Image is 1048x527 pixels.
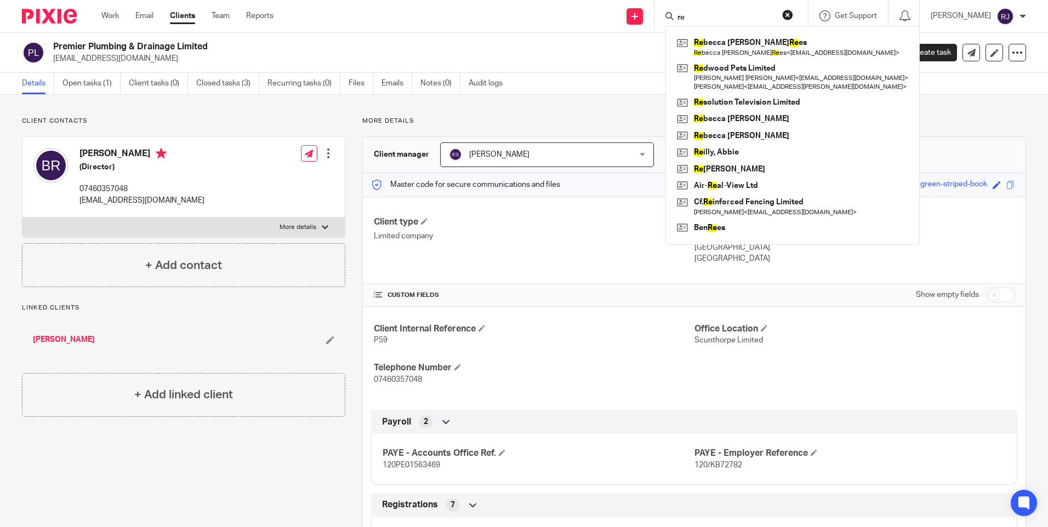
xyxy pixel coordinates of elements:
[22,117,345,125] p: Client contacts
[267,73,340,94] a: Recurring tasks (0)
[129,73,188,94] a: Client tasks (0)
[374,336,388,344] span: P59
[134,386,233,403] h4: + Add linked client
[469,151,529,158] span: [PERSON_NAME]
[22,9,77,24] img: Pixie
[374,323,694,335] h4: Client Internal Reference
[79,184,204,194] p: 07460357048
[694,242,1015,253] p: [GEOGRAPHIC_DATA]
[280,223,316,232] p: More details
[374,291,694,300] h4: CUSTOM FIELDS
[79,162,204,173] h5: (Director)
[53,53,877,64] p: [EMAIL_ADDRESS][DOMAIN_NAME]
[694,253,1015,264] p: [GEOGRAPHIC_DATA]
[382,416,411,428] span: Payroll
[53,41,712,53] h2: Premier Plumbing & Drainage Limited
[451,500,455,511] span: 7
[246,10,274,21] a: Reports
[931,10,991,21] p: [PERSON_NAME]
[371,179,560,190] p: Master code for secure communications and files
[79,148,204,162] h4: [PERSON_NAME]
[694,461,742,469] span: 120/KB72782
[449,148,462,161] img: svg%3E
[22,41,45,64] img: svg%3E
[33,334,95,345] a: [PERSON_NAME]
[349,73,373,94] a: Files
[694,448,1006,459] h4: PAYE - Employer Reference
[22,303,345,312] p: Linked clients
[676,13,775,23] input: Search
[381,73,412,94] a: Emails
[383,461,440,469] span: 120PE01563469
[62,73,121,94] a: Open tasks (1)
[835,12,877,20] span: Get Support
[156,148,167,159] i: Primary
[895,179,987,191] div: strong-green-striped-book
[362,117,1026,125] p: More details
[212,10,230,21] a: Team
[782,9,793,20] button: Clear
[374,376,422,383] span: 07460357048
[196,73,259,94] a: Closed tasks (3)
[101,10,119,21] a: Work
[420,73,460,94] a: Notes (0)
[135,10,153,21] a: Email
[694,336,763,344] span: Scunthorpe Limited
[374,231,694,242] p: Limited company
[469,73,511,94] a: Audit logs
[996,8,1014,25] img: svg%3E
[916,289,979,300] label: Show empty fields
[22,73,54,94] a: Details
[145,257,222,274] h4: + Add contact
[33,148,69,183] img: svg%3E
[374,149,429,160] h3: Client manager
[893,44,957,61] a: Create task
[383,448,694,459] h4: PAYE - Accounts Office Ref.
[170,10,195,21] a: Clients
[374,216,694,228] h4: Client type
[382,499,438,511] span: Registrations
[694,323,1015,335] h4: Office Location
[79,195,204,206] p: [EMAIL_ADDRESS][DOMAIN_NAME]
[424,416,428,427] span: 2
[374,362,694,374] h4: Telephone Number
